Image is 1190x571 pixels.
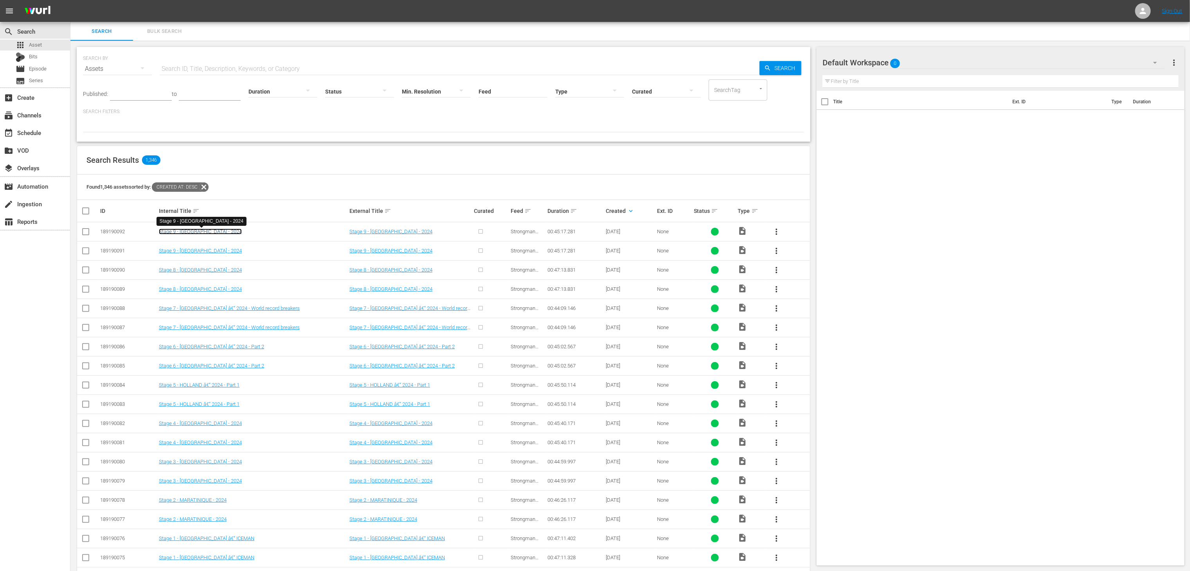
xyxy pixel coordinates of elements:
span: Created At: desc [152,182,199,192]
span: Strongman Champions League [511,248,538,265]
a: Stage 7 - [GEOGRAPHIC_DATA] â€“ 2024 - World record breakers [159,324,300,330]
div: [DATE] [606,555,655,560]
div: None [657,248,692,254]
span: more_vert [772,285,781,294]
div: 00:47:13.831 [547,267,604,273]
span: apps [16,40,25,50]
button: more_vert [767,357,786,375]
div: 189190079 [100,478,157,484]
button: more_vert [767,318,786,337]
div: ID [100,208,157,214]
div: 189190082 [100,420,157,426]
span: sort [193,207,200,214]
div: 00:46:26.117 [547,497,604,503]
button: more_vert [767,510,786,529]
div: [DATE] [606,420,655,426]
div: [DATE] [606,286,655,292]
th: Title [833,91,1008,113]
div: 00:45:17.281 [547,229,604,234]
span: Video [738,322,747,331]
span: Video [738,476,747,485]
a: Stage 2 - MARATINIQUE - 2024 [159,497,227,503]
div: [DATE] [606,535,655,541]
a: Stage 3 - [GEOGRAPHIC_DATA] - 2024 [159,478,242,484]
span: Video [738,380,747,389]
th: Ext. ID [1008,91,1107,113]
a: Stage 1 - [GEOGRAPHIC_DATA] â€“ ICEMAN [159,535,254,541]
div: 00:45:50.114 [547,382,604,388]
span: more_vert [772,342,781,351]
span: Search Results [86,155,139,165]
div: Feed [511,206,545,216]
a: Stage 3 - [GEOGRAPHIC_DATA] - 2024 [349,478,432,484]
div: 189190081 [100,440,157,445]
a: Stage 8 - [GEOGRAPHIC_DATA] - 2024 [159,267,242,273]
span: Strongman Champions League [511,459,538,476]
span: Series [29,77,43,85]
span: Strongman Champions League [511,305,538,323]
button: more_vert [767,261,786,279]
span: more_vert [772,304,781,313]
span: more_vert [772,380,781,390]
span: Asset [29,41,42,49]
button: more_vert [767,472,786,490]
span: Overlays [4,164,13,173]
a: Stage 2 - MARATINIQUE - 2024 [159,516,227,522]
span: more_vert [772,361,781,371]
a: Stage 7 - [GEOGRAPHIC_DATA] â€“ 2024 - World record breakers [349,305,470,317]
span: more_vert [772,457,781,467]
div: None [657,267,692,273]
div: None [657,382,692,388]
div: 00:45:40.171 [547,440,604,445]
button: more_vert [767,222,786,241]
a: Stage 3 - [GEOGRAPHIC_DATA] - 2024 [349,459,432,465]
div: 00:45:50.114 [547,401,604,407]
span: Video [738,341,747,351]
a: Stage 1 - [GEOGRAPHIC_DATA] â€“ ICEMAN [349,555,445,560]
span: Strongman Champions League [511,401,538,419]
span: more_vert [772,476,781,486]
div: [DATE] [606,459,655,465]
div: External Title [349,206,472,216]
span: Video [738,226,747,236]
div: 189190085 [100,363,157,369]
span: Schedule [4,128,13,138]
span: sort [751,207,758,214]
div: None [657,535,692,541]
div: Curated [474,208,509,214]
span: more_vert [772,419,781,428]
span: Bits [29,53,38,61]
div: None [657,497,692,503]
span: more_vert [772,515,781,524]
div: [DATE] [606,497,655,503]
a: Stage 9 - [GEOGRAPHIC_DATA] - 2024 [159,248,242,254]
span: more_vert [772,227,781,236]
span: more_vert [772,246,781,256]
a: Stage 9 - [GEOGRAPHIC_DATA] - 2024 [159,229,242,234]
span: Video [738,265,747,274]
div: None [657,555,692,560]
a: Stage 1 - [GEOGRAPHIC_DATA] â€“ ICEMAN [159,555,254,560]
div: Assets [83,58,152,80]
button: more_vert [767,280,786,299]
div: 189190084 [100,382,157,388]
div: 00:47:13.831 [547,286,604,292]
span: VOD [4,146,13,155]
span: Strongman Champions League [511,440,538,457]
button: more_vert [767,337,786,356]
button: more_vert [767,395,786,414]
span: Strongman Champions League [511,363,538,380]
a: Stage 4 - [GEOGRAPHIC_DATA] - 2024 [159,440,242,445]
div: Status [694,206,735,216]
span: more_vert [1169,58,1179,67]
span: Strongman Champions League [511,324,538,342]
button: more_vert [767,241,786,260]
div: None [657,440,692,445]
a: Stage 6 - [GEOGRAPHIC_DATA] â€“ 2024 - Part 2 [159,344,264,349]
span: Found 1,346 assets sorted by: [86,184,209,190]
div: [DATE] [606,440,655,445]
div: 00:44:59.997 [547,478,604,484]
a: Stage 5 - HOLLAND â€“ 2024 - Part 1 [159,401,239,407]
a: Stage 4 - [GEOGRAPHIC_DATA] - 2024 [349,440,432,445]
div: 00:45:40.171 [547,420,604,426]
